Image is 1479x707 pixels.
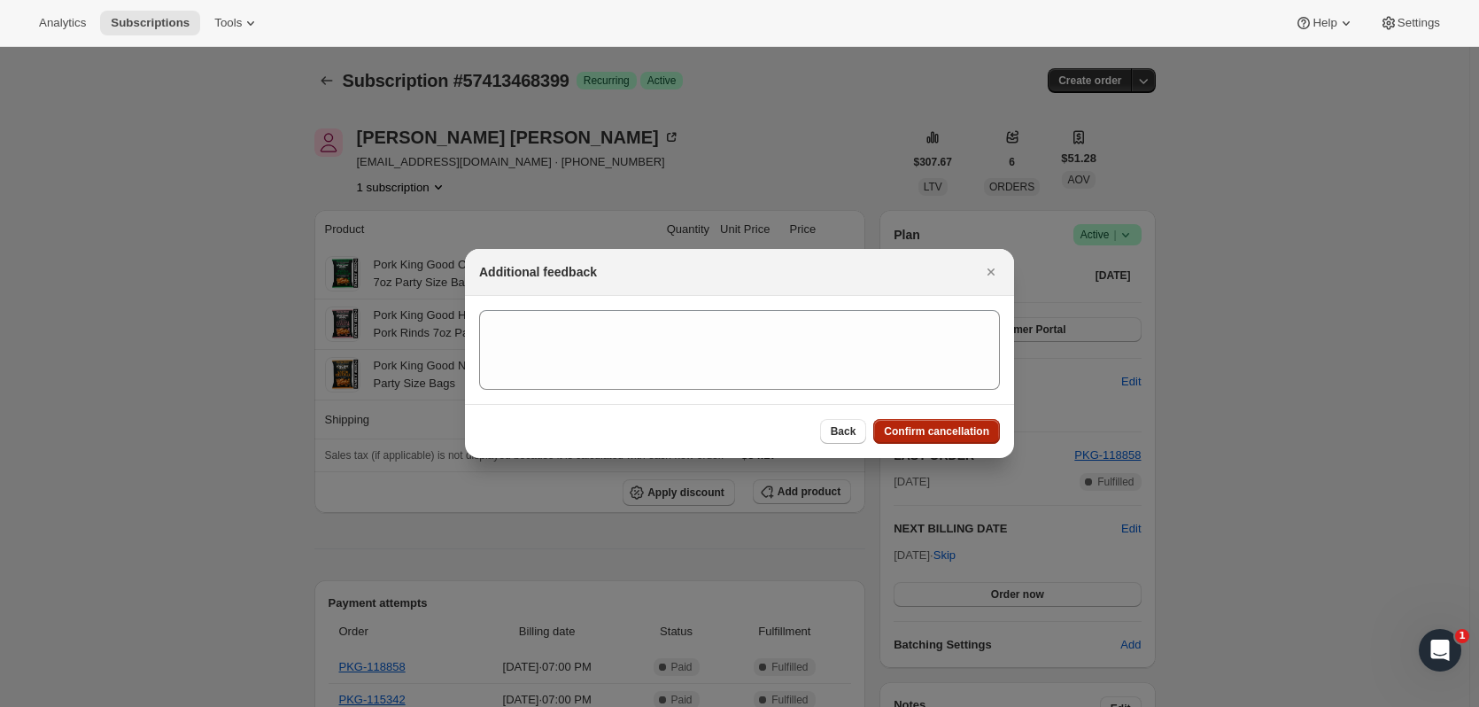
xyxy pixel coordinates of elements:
button: Subscriptions [100,11,200,35]
button: Close [979,260,1003,284]
span: Confirm cancellation [884,424,989,439]
button: Tools [204,11,270,35]
iframe: Intercom live chat [1419,629,1461,672]
span: Help [1313,16,1336,30]
span: Tools [214,16,242,30]
span: 1 [1455,629,1469,643]
span: Analytics [39,16,86,30]
button: Help [1284,11,1365,35]
span: Subscriptions [111,16,190,30]
button: Settings [1369,11,1451,35]
span: Settings [1398,16,1440,30]
button: Confirm cancellation [873,419,1000,444]
button: Back [820,419,867,444]
span: Back [831,424,856,439]
button: Analytics [28,11,97,35]
h2: Additional feedback [479,263,597,281]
